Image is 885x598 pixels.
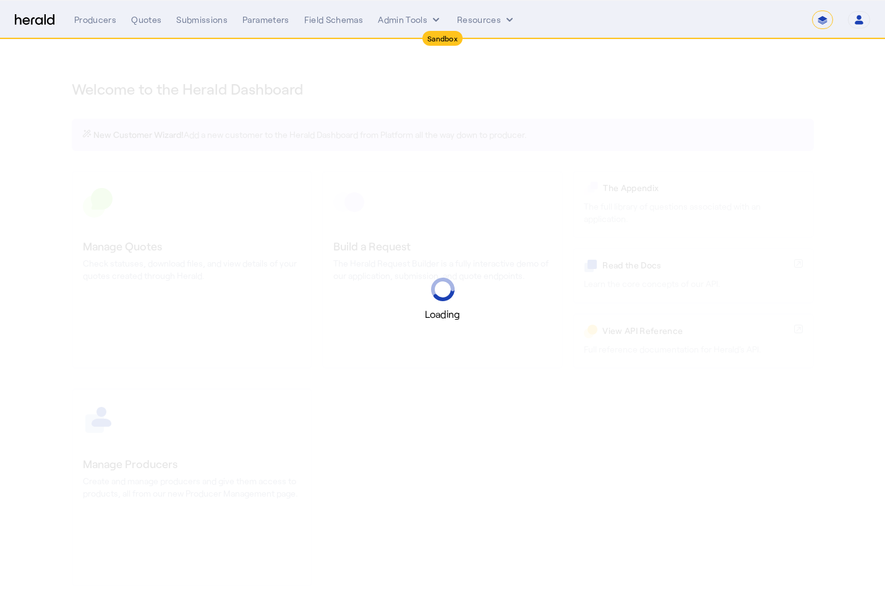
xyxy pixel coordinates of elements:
button: Resources dropdown menu [457,14,516,26]
button: internal dropdown menu [378,14,442,26]
div: Submissions [176,14,228,26]
div: Parameters [242,14,289,26]
div: Field Schemas [304,14,364,26]
div: Sandbox [422,31,463,46]
div: Producers [74,14,116,26]
div: Quotes [131,14,161,26]
img: Herald Logo [15,14,54,26]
